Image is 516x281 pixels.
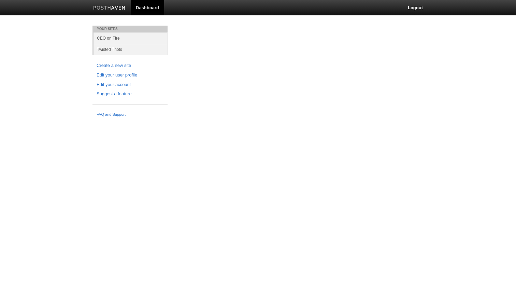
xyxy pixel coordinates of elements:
[97,90,163,98] a: Suggest a feature
[94,32,168,44] a: CEO on Fire
[93,6,126,11] img: Posthaven-bar
[97,81,163,88] a: Edit your account
[97,112,163,118] a: FAQ and Support
[92,26,168,32] li: Your Sites
[97,72,163,79] a: Edit your user profile
[97,62,163,69] a: Create a new site
[94,44,168,55] a: Twisted Thots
